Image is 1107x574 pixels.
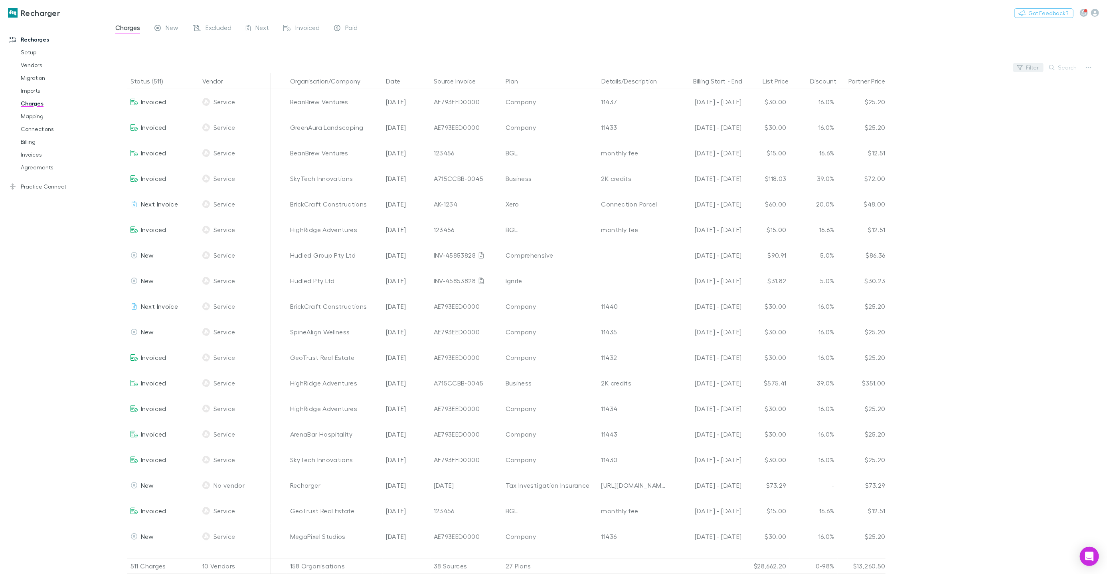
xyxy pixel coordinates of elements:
span: Invoiced [141,507,166,514]
div: INV-45853828 [434,242,499,268]
div: 11443 [601,421,667,447]
div: $12.51 [838,140,886,166]
div: GeoTrust Real Estate [290,498,380,524]
div: [DATE] - [DATE] [673,345,742,370]
div: $30.00 [742,396,790,421]
div: $25.20 [838,345,886,370]
div: Company [506,345,595,370]
span: Service [213,396,235,421]
a: Connections [13,123,107,135]
div: 20.0% [790,191,838,217]
div: [DATE] [383,421,431,447]
div: $30.00 [742,294,790,319]
button: Organisation/Company [290,73,370,89]
div: $25.20 [838,115,886,140]
div: 11433 [601,115,667,140]
div: $30.23 [838,268,886,294]
div: AE793EED0000 [434,294,499,319]
div: MegaPixel Studios [290,524,380,549]
span: Service [213,447,235,473]
img: logo [202,302,210,310]
div: 16.0% [790,421,838,447]
div: 39.0% [790,166,838,191]
div: 16.0% [790,447,838,473]
div: $575.41 [742,370,790,396]
span: Charges [115,24,140,34]
img: logo [202,456,210,464]
a: Imports [13,84,107,97]
img: logo [202,405,210,413]
div: [DATE] [383,242,431,268]
div: $48.00 [838,191,886,217]
div: Company [506,319,595,345]
div: BrickCraft Constructions [290,191,380,217]
div: [DATE] [383,396,431,421]
span: Invoiced [141,175,166,182]
div: [DATE] [383,294,431,319]
div: $25.20 [838,89,886,115]
div: 11437 [601,89,667,115]
button: Got Feedback? [1014,8,1073,18]
div: [DATE] - [DATE] [673,191,742,217]
div: [DATE] - [DATE] [673,166,742,191]
img: logo [202,430,210,438]
div: Ignite [506,268,595,294]
div: Comprehensive [506,242,595,268]
div: 16.0% [790,115,838,140]
div: SpineAlign Wellness [290,319,380,345]
div: 11430 [601,447,667,473]
span: Invoiced [295,24,320,34]
div: 11440 [601,294,667,319]
span: New [141,481,154,489]
span: Service [213,115,235,140]
div: $90.91 [742,242,790,268]
div: 16.0% [790,294,838,319]
div: [DATE] - [DATE] [673,140,742,166]
a: Billing [13,135,107,148]
div: Tax Investigation Insurance [506,473,595,498]
div: $30.00 [742,319,790,345]
div: $12.51 [838,498,886,524]
div: SkyTech Innovations [290,447,380,473]
div: Connection Parcel [601,191,667,217]
div: 39.0% [790,370,838,396]
div: 10 Vendors [199,558,271,574]
div: ArenaBar Hospitality [290,421,380,447]
span: Next Invoice [141,302,178,310]
button: List Price [763,73,799,89]
div: AE793EED0000 [434,345,499,370]
div: [DATE] - [DATE] [673,268,742,294]
div: 123456 [434,217,499,242]
span: Invoiced [141,456,166,463]
div: 11432 [601,345,667,370]
span: Service [213,242,235,268]
img: logo [202,149,210,157]
div: [DATE] [383,268,431,294]
span: Next [255,24,269,34]
div: Company [506,447,595,473]
div: AK-1234 [434,191,499,217]
div: [DATE] [383,524,431,549]
a: Recharger [3,3,65,22]
div: 2K credits [601,370,667,396]
div: [DATE] [383,140,431,166]
div: 123456 [434,498,499,524]
div: [DATE] [383,345,431,370]
div: [DATE] - [DATE] [673,319,742,345]
span: New [141,251,154,259]
div: 16.0% [790,396,838,421]
div: $73.29 [742,473,790,498]
span: Service [213,319,235,345]
span: Invoiced [141,430,166,438]
a: Charges [13,97,107,110]
a: Vendors [13,59,107,72]
span: New [141,328,154,336]
span: Service [213,524,235,549]
div: Company [506,115,595,140]
div: $25.20 [838,421,886,447]
span: Service [213,89,235,115]
div: [DATE] [383,217,431,242]
div: [DATE] - [DATE] [673,498,742,524]
div: $72.00 [838,166,886,191]
span: Service [213,191,235,217]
